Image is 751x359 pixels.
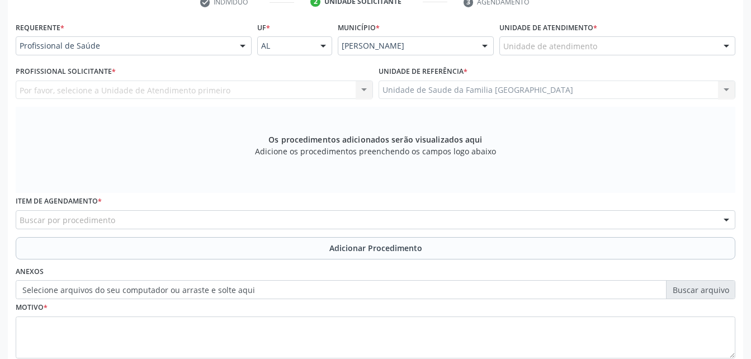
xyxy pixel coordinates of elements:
span: Adicione os procedimentos preenchendo os campos logo abaixo [255,145,496,157]
span: [PERSON_NAME] [342,40,470,51]
span: Adicionar Procedimento [329,242,422,254]
span: AL [261,40,309,51]
span: Unidade de atendimento [503,40,597,52]
label: Município [338,19,380,36]
label: Anexos [16,263,44,281]
span: Os procedimentos adicionados serão visualizados aqui [268,134,482,145]
label: Profissional Solicitante [16,63,116,81]
label: Item de agendamento [16,193,102,210]
button: Adicionar Procedimento [16,237,735,259]
label: Motivo [16,299,48,317]
span: Profissional de Saúde [20,40,229,51]
label: Unidade de referência [379,63,467,81]
label: Unidade de atendimento [499,19,597,36]
label: Requerente [16,19,64,36]
span: Buscar por procedimento [20,214,115,226]
label: UF [257,19,270,36]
